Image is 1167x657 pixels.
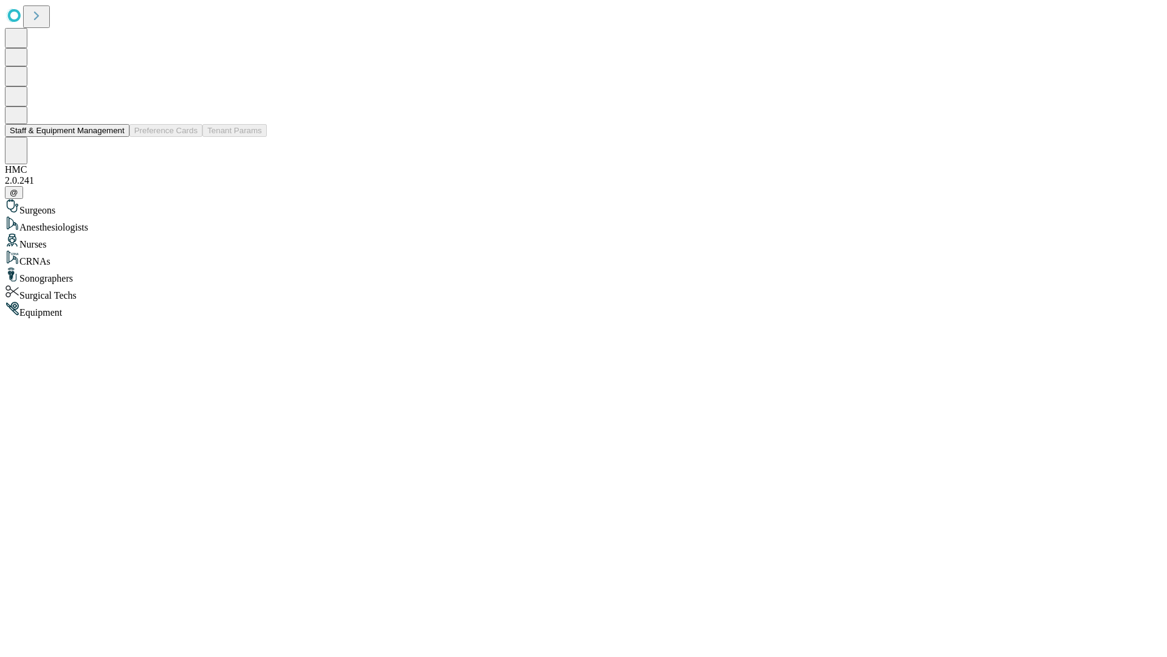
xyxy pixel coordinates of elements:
[5,284,1162,301] div: Surgical Techs
[5,199,1162,216] div: Surgeons
[129,124,202,137] button: Preference Cards
[10,188,18,197] span: @
[5,216,1162,233] div: Anesthesiologists
[5,233,1162,250] div: Nurses
[5,186,23,199] button: @
[5,250,1162,267] div: CRNAs
[202,124,267,137] button: Tenant Params
[5,301,1162,318] div: Equipment
[5,267,1162,284] div: Sonographers
[5,164,1162,175] div: HMC
[5,175,1162,186] div: 2.0.241
[5,124,129,137] button: Staff & Equipment Management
